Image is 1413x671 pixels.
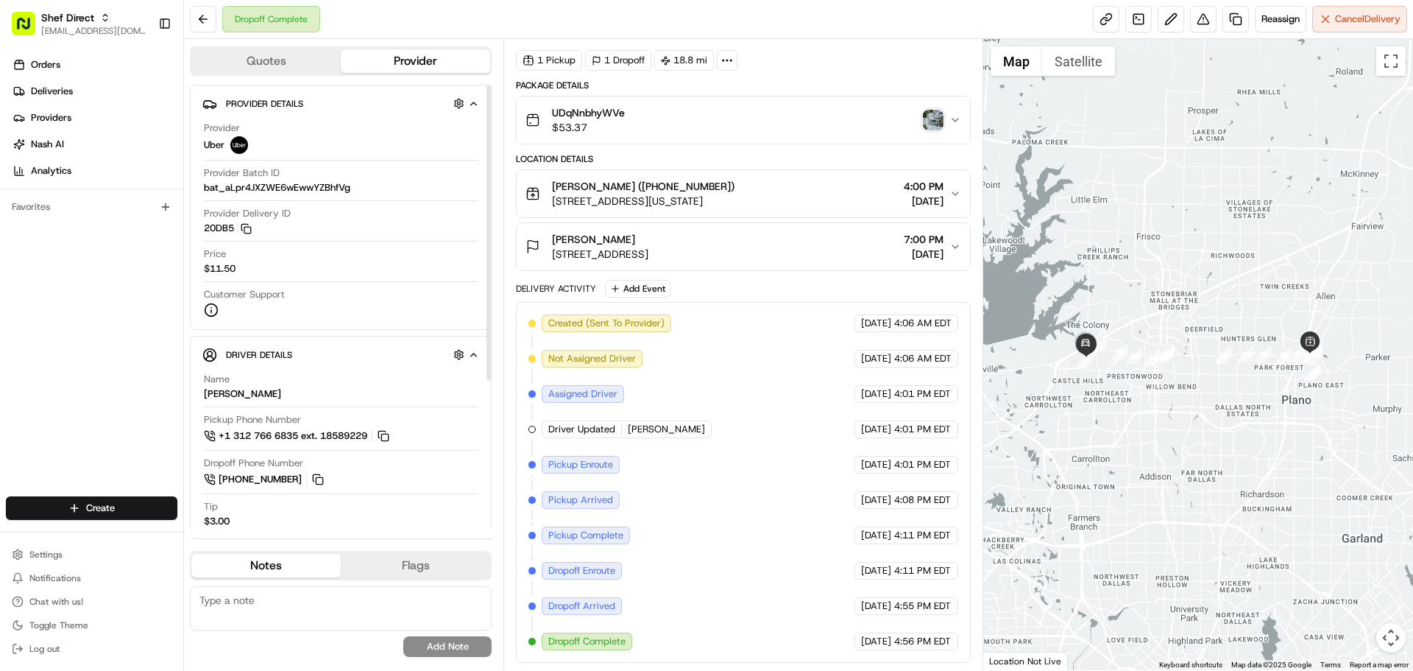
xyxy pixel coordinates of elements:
[548,600,615,613] span: Dropoff Arrived
[29,549,63,561] span: Settings
[548,423,615,436] span: Driver Updated
[894,352,952,365] span: 4:06 AM EDT
[204,288,285,301] span: Customer Support
[894,458,951,471] span: 4:01 PM EDT
[66,141,241,155] div: Start new chat
[991,46,1042,76] button: Show street map
[204,457,303,470] span: Dropoff Phone Number
[341,554,490,577] button: Flags
[517,96,969,144] button: UDqNnbhyWVe$53.37photo_proof_of_delivery image
[6,80,183,103] a: Deliveries
[517,223,969,270] button: [PERSON_NAME][STREET_ADDRESS]7:00 PM[DATE]
[204,428,392,444] a: +1 312 766 6835 ext. 18589229
[1312,6,1407,32] button: CancelDelivery
[1231,661,1311,669] span: Map data ©2025 Google
[861,529,891,542] span: [DATE]
[202,91,479,116] button: Provider Details
[861,493,891,507] span: [DATE]
[29,289,113,304] span: Knowledge Base
[38,95,243,110] input: Clear
[552,105,625,120] span: UDqNnbhyWVe
[548,493,613,507] span: Pickup Arrived
[204,247,226,261] span: Price
[15,15,44,44] img: Nash
[31,85,73,98] span: Deliveries
[6,496,177,520] button: Create
[1305,365,1321,381] div: 2
[861,458,891,471] span: [DATE]
[6,6,152,41] button: Shef Direct[EMAIL_ADDRESS][DOMAIN_NAME]
[861,387,891,401] span: [DATE]
[894,635,951,648] span: 4:56 PM EDT
[230,136,248,154] img: uber-new-logo.jpeg
[552,232,635,247] span: [PERSON_NAME]
[6,591,177,612] button: Chat with us!
[31,58,60,71] span: Orders
[41,25,146,37] span: [EMAIL_ADDRESS][DOMAIN_NAME]
[15,59,268,82] p: Welcome 👋
[517,170,969,217] button: [PERSON_NAME] ([PHONE_NUMBER])[STREET_ADDRESS][US_STATE]4:00 PM[DATE]
[861,423,891,436] span: [DATE]
[904,247,943,261] span: [DATE]
[923,110,943,130] img: photo_proof_of_delivery image
[106,228,111,240] span: •
[341,49,490,73] button: Provider
[204,413,301,426] span: Pickup Phone Number
[15,214,38,238] img: Shef Support
[987,651,1035,670] a: Open this area in Google Maps (opens a new window)
[191,554,341,577] button: Notes
[146,326,178,337] span: Pylon
[204,222,252,235] button: 20DB5
[114,228,144,240] span: [DATE]
[861,352,891,365] span: [DATE]
[1077,351,1094,367] div: 23
[894,423,951,436] span: 4:01 PM EDT
[29,643,60,655] span: Log out
[904,179,943,194] span: 4:00 PM
[861,317,891,330] span: [DATE]
[1350,661,1409,669] a: Report a map error
[1304,364,1320,380] div: 1
[41,10,94,25] span: Shef Direct
[1376,623,1406,653] button: Map camera controls
[1158,345,1175,361] div: 15
[983,652,1068,670] div: Location Not Live
[6,53,183,77] a: Orders
[548,635,626,648] span: Dropoff Complete
[31,111,71,124] span: Providers
[516,283,596,295] div: Delivery Activity
[987,651,1035,670] img: Google
[1376,46,1406,76] button: Toggle fullscreen view
[552,247,648,261] span: [STREET_ADDRESS]
[204,387,281,401] div: [PERSON_NAME]
[605,280,670,298] button: Add Event
[861,600,891,613] span: [DATE]
[226,98,303,110] span: Provider Details
[1335,13,1400,26] span: Cancel Delivery
[1126,348,1142,365] div: 19
[861,564,891,577] span: [DATE]
[1091,338,1107,354] div: 21
[628,423,705,436] span: [PERSON_NAME]
[29,619,88,631] span: Toggle Theme
[204,515,230,528] div: $3.00
[894,564,951,577] span: 4:11 PM EDT
[1042,46,1115,76] button: Show satellite imagery
[6,639,177,659] button: Log out
[6,544,177,565] button: Settings
[1256,346,1272,362] div: 11
[1151,350,1167,366] div: 17
[1238,346,1254,362] div: 12
[204,500,218,513] span: Tip
[548,529,623,542] span: Pickup Complete
[548,387,617,401] span: Assigned Driver
[552,120,625,135] span: $53.37
[219,429,367,443] span: +1 312 766 6835 ext. 18589229
[1215,348,1231,364] div: 13
[204,471,326,488] a: [PHONE_NUMBER]
[124,291,136,303] div: 💻
[1255,6,1306,32] button: Reassign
